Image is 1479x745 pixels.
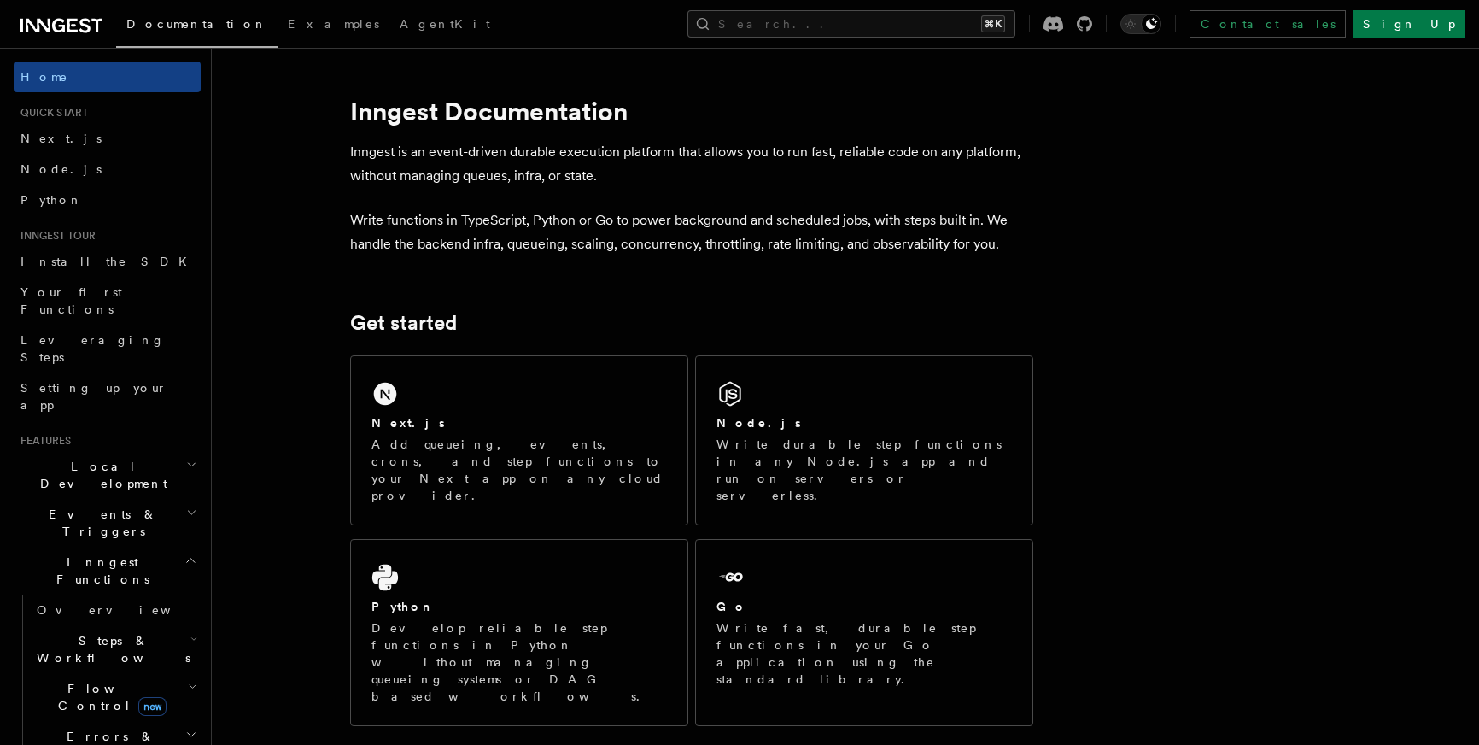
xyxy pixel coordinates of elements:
span: Install the SDK [20,255,197,268]
button: Flow Controlnew [30,673,201,721]
h2: Next.js [371,414,445,431]
p: Inngest is an event-driven durable execution platform that allows you to run fast, reliable code ... [350,140,1033,188]
p: Develop reliable step functions in Python without managing queueing systems or DAG based workflows. [371,619,667,705]
a: GoWrite fast, durable step functions in your Go application using the standard library. [695,539,1033,726]
span: AgentKit [400,17,490,31]
span: Inngest tour [14,229,96,243]
span: Features [14,434,71,448]
span: Flow Control [30,680,188,714]
a: Examples [278,5,389,46]
span: Events & Triggers [14,506,186,540]
p: Add queueing, events, crons, and step functions to your Next app on any cloud provider. [371,436,667,504]
a: Home [14,62,201,92]
a: Node.js [14,154,201,185]
button: Search...⌘K [687,10,1015,38]
a: PythonDevelop reliable step functions in Python without managing queueing systems or DAG based wo... [350,539,688,726]
span: Setting up your app [20,381,167,412]
a: Sign Up [1353,10,1465,38]
a: Install the SDK [14,246,201,277]
a: Python [14,185,201,215]
h2: Python [371,598,435,615]
span: Next.js [20,132,102,145]
span: Leveraging Steps [20,333,165,364]
span: Quick start [14,106,88,120]
a: Overview [30,595,201,625]
a: Node.jsWrite durable step functions in any Node.js app and run on servers or serverless. [695,355,1033,525]
button: Toggle dark mode [1120,14,1161,34]
a: Your first Functions [14,277,201,325]
span: Local Development [14,458,186,492]
span: Overview [37,603,213,617]
h2: Go [716,598,747,615]
p: Write functions in TypeScript, Python or Go to power background and scheduled jobs, with steps bu... [350,208,1033,256]
a: Leveraging Steps [14,325,201,372]
button: Inngest Functions [14,547,201,595]
kbd: ⌘K [981,15,1005,32]
span: Home [20,68,68,85]
button: Events & Triggers [14,499,201,547]
span: Examples [288,17,379,31]
a: Setting up your app [14,372,201,420]
button: Steps & Workflows [30,625,201,673]
a: Documentation [116,5,278,48]
h2: Node.js [716,414,801,431]
span: new [138,697,167,716]
p: Write durable step functions in any Node.js app and run on servers or serverless. [716,436,1012,504]
a: Get started [350,311,457,335]
span: Steps & Workflows [30,632,190,666]
a: Contact sales [1190,10,1346,38]
a: Next.js [14,123,201,154]
button: Local Development [14,451,201,499]
h1: Inngest Documentation [350,96,1033,126]
a: AgentKit [389,5,500,46]
span: Your first Functions [20,285,122,316]
span: Inngest Functions [14,554,184,588]
span: Python [20,193,83,207]
p: Write fast, durable step functions in your Go application using the standard library. [716,619,1012,688]
span: Node.js [20,162,102,176]
a: Next.jsAdd queueing, events, crons, and step functions to your Next app on any cloud provider. [350,355,688,525]
span: Documentation [126,17,267,31]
